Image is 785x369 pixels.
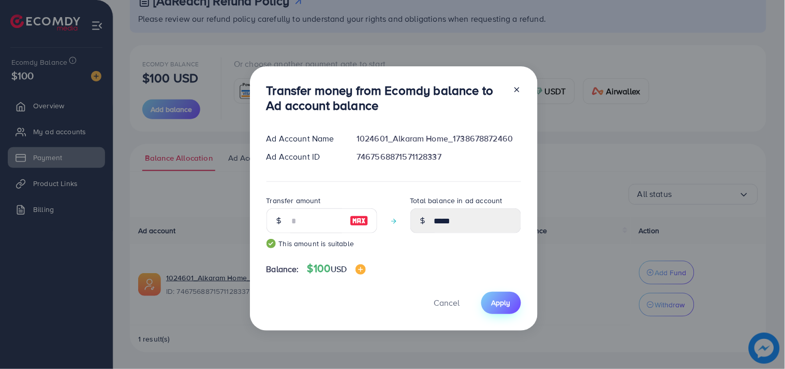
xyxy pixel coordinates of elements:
div: 1024601_Alkaram Home_1738678872460 [348,133,529,145]
span: Cancel [434,297,460,308]
div: Ad Account Name [258,133,349,145]
span: Balance: [266,263,299,275]
label: Transfer amount [266,195,321,206]
div: 7467568871571128337 [348,151,529,163]
span: Apply [492,297,511,308]
img: image [350,215,368,227]
h3: Transfer money from Ecomdy balance to Ad account balance [266,83,505,113]
label: Total balance in ad account [410,195,502,206]
h4: $100 [307,262,366,275]
img: guide [266,239,276,248]
small: This amount is suitable [266,238,377,249]
button: Cancel [421,292,473,314]
img: image [356,264,366,275]
span: USD [331,263,347,275]
div: Ad Account ID [258,151,349,163]
button: Apply [481,292,521,314]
